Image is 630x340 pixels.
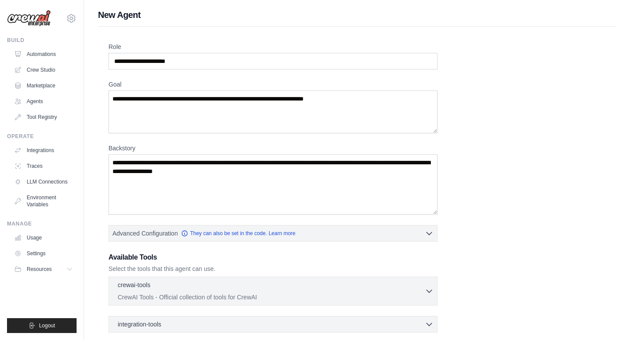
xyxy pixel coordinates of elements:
[10,94,77,108] a: Agents
[39,322,55,329] span: Logout
[7,220,77,227] div: Manage
[10,159,77,173] a: Traces
[181,230,295,237] a: They can also be set in the code. Learn more
[112,281,434,302] button: crewai-tools CrewAI Tools - Official collection of tools for CrewAI
[108,42,437,51] label: Role
[118,281,150,289] p: crewai-tools
[7,37,77,44] div: Build
[7,318,77,333] button: Logout
[109,226,437,241] button: Advanced Configuration They can also be set in the code. Learn more
[108,144,437,153] label: Backstory
[10,175,77,189] a: LLM Connections
[108,264,437,273] p: Select the tools that this agent can use.
[10,63,77,77] a: Crew Studio
[118,320,161,329] span: integration-tools
[10,143,77,157] a: Integrations
[10,262,77,276] button: Resources
[10,47,77,61] a: Automations
[10,191,77,212] a: Environment Variables
[10,110,77,124] a: Tool Registry
[10,246,77,260] a: Settings
[112,229,178,238] span: Advanced Configuration
[10,79,77,93] a: Marketplace
[10,231,77,245] a: Usage
[118,293,425,302] p: CrewAI Tools - Official collection of tools for CrewAI
[7,10,51,27] img: Logo
[108,80,437,89] label: Goal
[112,320,434,329] button: integration-tools
[27,266,52,273] span: Resources
[98,9,616,21] h1: New Agent
[108,252,437,263] h3: Available Tools
[7,133,77,140] div: Operate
